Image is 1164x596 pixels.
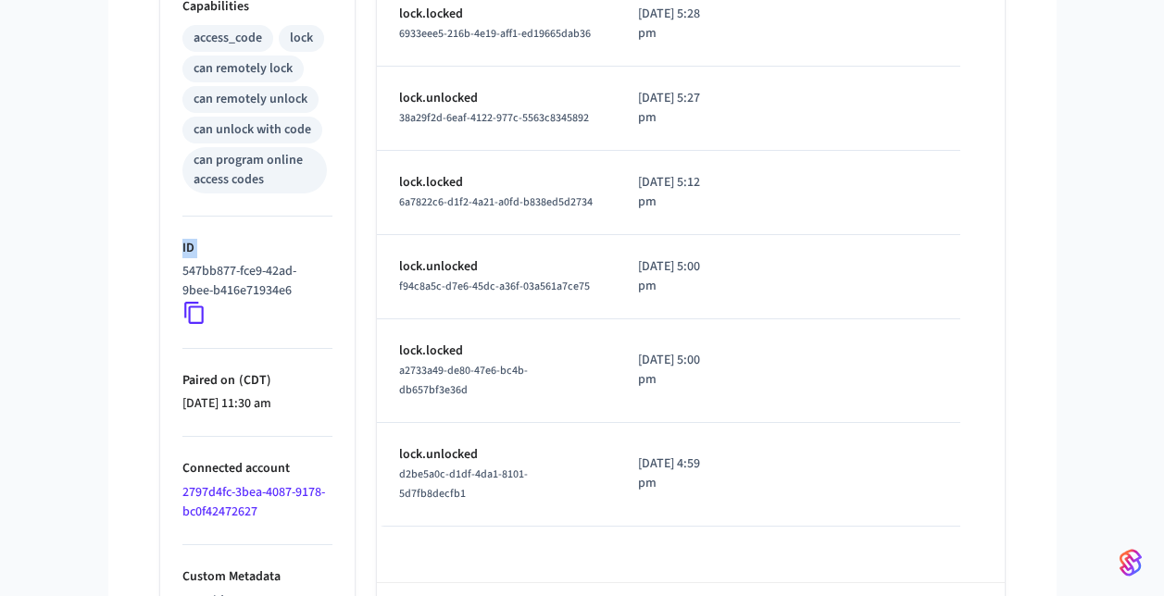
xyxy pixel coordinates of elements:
span: d2be5a0c-d1df-4da1-8101-5d7fb8decfb1 [399,466,528,502]
p: Connected account [182,459,332,478]
div: can program online access codes [194,151,316,190]
div: can remotely unlock [194,90,307,109]
p: lock.unlocked [399,89,594,108]
div: can remotely lock [194,59,293,79]
a: 2797d4fc-3bea-4087-9178-bc0f42472627 [182,483,325,521]
p: ID [182,239,332,258]
img: SeamLogoGradient.69752ec5.svg [1120,548,1142,577]
p: Custom Metadata [182,567,332,587]
p: lock.locked [399,5,594,24]
p: [DATE] 5:28 pm [638,5,720,43]
p: lock.locked [399,341,594,361]
div: can unlock with code [194,120,311,140]
p: [DATE] 11:30 am [182,394,332,414]
p: [DATE] 4:59 pm [638,454,720,493]
span: ( CDT ) [235,371,271,390]
p: lock.unlocked [399,445,594,465]
span: 6933eee5-216b-4e19-aff1-ed19665dab36 [399,26,591,42]
p: lock.unlocked [399,257,594,277]
span: 38a29f2d-6eaf-4122-977c-5563c8345892 [399,110,589,126]
p: [DATE] 5:12 pm [638,173,720,212]
p: [DATE] 5:27 pm [638,89,720,128]
div: access_code [194,29,262,48]
span: 6a7822c6-d1f2-4a21-a0fd-b838ed5d2734 [399,194,593,210]
p: 547bb877-fce9-42ad-9bee-b416e71934e6 [182,262,325,301]
div: lock [290,29,313,48]
p: [DATE] 5:00 pm [638,351,720,390]
p: lock.locked [399,173,594,192]
p: [DATE] 5:00 pm [638,257,720,296]
span: f94c8a5c-d7e6-45dc-a36f-03a561a7ce75 [399,279,590,294]
p: Paired on [182,371,332,391]
span: a2733a49-de80-47e6-bc4b-db657bf3e36d [399,363,528,398]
